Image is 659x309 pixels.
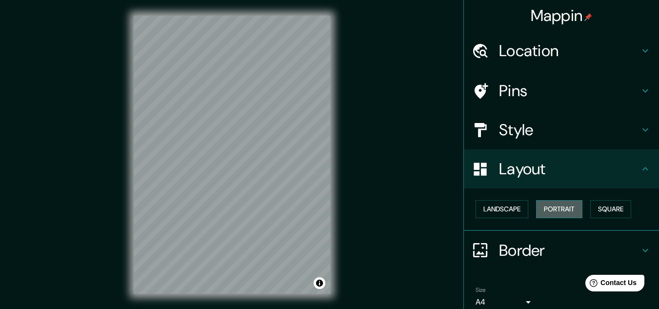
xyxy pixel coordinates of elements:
[531,6,593,25] h4: Mappin
[464,231,659,270] div: Border
[584,13,592,21] img: pin-icon.png
[572,271,648,298] iframe: Help widget launcher
[134,16,330,294] canvas: Map
[314,277,325,289] button: Toggle attribution
[464,71,659,110] div: Pins
[476,286,486,294] label: Size
[464,31,659,70] div: Location
[499,241,639,260] h4: Border
[464,149,659,188] div: Layout
[499,120,639,140] h4: Style
[536,200,582,218] button: Portrait
[499,41,639,61] h4: Location
[590,200,631,218] button: Square
[476,200,528,218] button: Landscape
[499,81,639,101] h4: Pins
[499,159,639,179] h4: Layout
[464,110,659,149] div: Style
